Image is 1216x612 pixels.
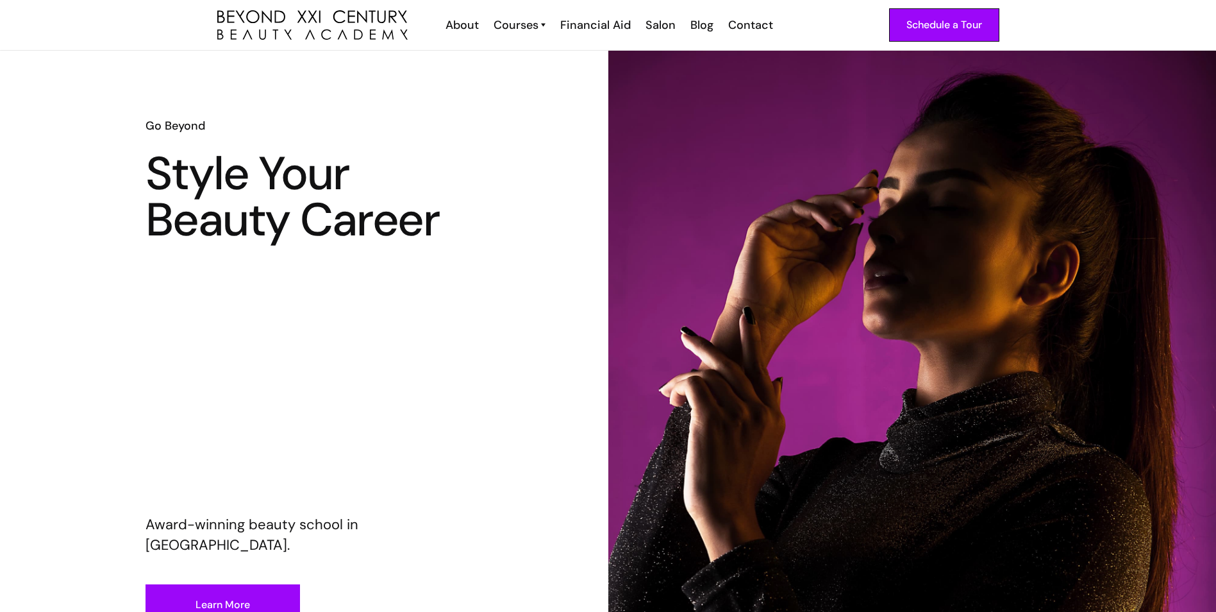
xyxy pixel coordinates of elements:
a: home [217,10,408,40]
p: Award-winning beauty school in [GEOGRAPHIC_DATA]. [146,514,462,556]
a: Contact [720,17,779,33]
a: Financial Aid [552,17,637,33]
div: Blog [690,17,713,33]
a: About [437,17,485,33]
div: Salon [645,17,676,33]
h6: Go Beyond [146,117,462,134]
div: Contact [728,17,773,33]
div: About [446,17,479,33]
img: beyond 21st century beauty academy logo [217,10,408,40]
div: Courses [494,17,538,33]
a: Schedule a Tour [889,8,999,42]
a: Courses [494,17,546,33]
h1: Style Your Beauty Career [146,151,462,243]
a: Blog [682,17,720,33]
div: Schedule a Tour [906,17,982,33]
div: Financial Aid [560,17,631,33]
a: Salon [637,17,682,33]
